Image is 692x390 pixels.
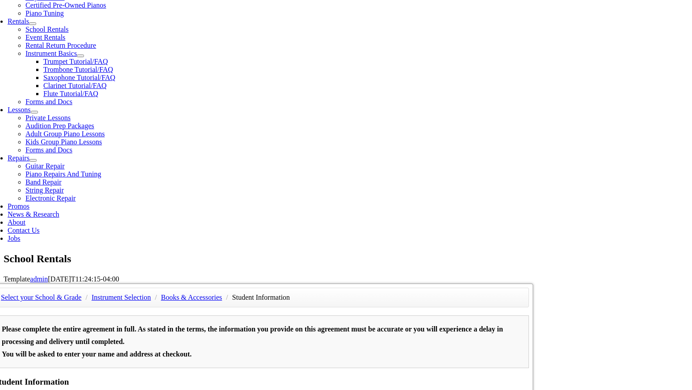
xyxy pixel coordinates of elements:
[77,55,84,57] button: Open submenu of Instrument Basics
[43,58,108,65] a: Trumpet Tutorial/FAQ
[43,66,113,73] a: Trombone Tutorial/FAQ
[74,2,98,12] input: Page
[25,186,64,194] a: String Repair
[255,2,318,12] select: Zoom
[43,74,115,81] a: Saxophone Tutorial/FAQ
[25,34,65,41] a: Event Rentals
[25,25,68,33] a: School Rentals
[4,275,30,283] span: Template
[48,275,119,283] span: [DATE]T11:24:15-04:00
[29,159,37,162] button: Open submenu of Repairs
[25,42,96,49] a: Rental Return Procedure
[30,275,48,283] a: admin
[8,154,29,162] a: Repairs
[232,291,290,304] li: Student Information
[98,2,112,12] span: of 2
[25,194,75,202] a: Electronic Repair
[92,294,151,301] a: Instrument Selection
[1,294,81,301] a: Select your School & Grade
[224,294,230,301] span: /
[43,90,98,97] a: Flute Tutorial/FAQ
[29,22,36,25] button: Open submenu of Rentals
[25,170,101,178] a: Piano Repairs And Tuning
[25,138,102,146] a: Kids Group Piano Lessons
[8,17,29,25] a: Rentals
[25,114,71,122] a: Private Lessons
[153,294,159,301] span: /
[25,98,72,105] a: Forms and Docs
[8,218,25,226] a: About
[31,111,38,113] button: Open submenu of Lessons
[25,9,64,17] a: Piano Tuning
[25,178,61,186] a: Band Repair
[8,202,29,210] a: Promos
[43,82,107,89] a: Clarinet Tutorial/FAQ
[25,1,106,9] a: Certified Pre-Owned Pianos
[83,294,89,301] span: /
[25,146,72,154] a: Forms and Docs
[25,50,77,57] a: Instrument Basics
[8,235,20,242] a: Jobs
[25,122,94,130] a: Audition Prep Packages
[161,294,222,301] a: Books & Accessories
[8,106,31,113] a: Lessons
[8,226,40,234] a: Contact Us
[8,210,59,218] a: News & Research
[25,130,105,138] a: Adult Group Piano Lessons
[25,162,65,170] a: Guitar Repair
